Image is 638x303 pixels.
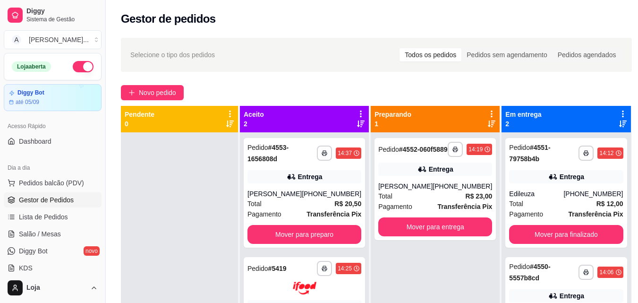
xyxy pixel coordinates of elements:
[509,209,543,219] span: Pagamento
[509,144,550,163] strong: # 4551-79758b4b
[4,4,102,26] a: DiggySistema de Gestão
[378,191,392,201] span: Total
[302,189,361,199] div: [PHONE_NUMBER]
[509,263,530,270] span: Pedido
[19,263,33,273] span: KDS
[268,265,287,272] strong: # 5419
[247,144,289,163] strong: # 4553-1656808d
[563,189,623,199] div: [PHONE_NUMBER]
[19,195,74,205] span: Gestor de Pedidos
[338,265,352,272] div: 14:25
[378,182,433,191] div: [PERSON_NAME]
[400,48,461,61] div: Todos os pedidos
[433,182,492,191] div: [PHONE_NUMBER]
[26,7,98,16] span: Diggy
[244,110,264,119] p: Aceito
[29,35,89,44] div: [PERSON_NAME] ...
[509,199,523,209] span: Total
[378,146,399,153] span: Pedido
[130,50,215,60] span: Selecione o tipo dos pedidos
[569,210,623,218] strong: Transferência Pix
[505,110,541,119] p: Em entrega
[247,225,361,244] button: Mover para preparo
[19,137,51,146] span: Dashboard
[19,178,84,188] span: Pedidos balcão (PDV)
[374,110,411,119] p: Preparando
[125,110,154,119] p: Pendente
[19,212,68,222] span: Lista de Pedidos
[466,192,493,200] strong: R$ 23,00
[378,201,412,212] span: Pagamento
[16,98,39,106] article: até 05/09
[505,119,541,129] p: 2
[26,284,86,292] span: Loja
[298,172,323,182] div: Entrega
[461,48,552,61] div: Pedidos sem agendamento
[4,119,102,134] div: Acesso Rápido
[4,30,102,49] button: Select a team
[19,246,48,256] span: Diggy Bot
[128,89,135,96] span: plus
[4,84,102,111] a: Diggy Botaté 05/09
[26,16,98,23] span: Sistema de Gestão
[4,209,102,225] a: Lista de Pedidos
[17,89,44,96] article: Diggy Bot
[4,226,102,242] a: Salão / Mesas
[338,149,352,157] div: 14:37
[437,203,492,210] strong: Transferência Pix
[247,199,262,209] span: Total
[247,144,268,151] span: Pedido
[293,282,316,294] img: ifood
[468,146,483,153] div: 14:19
[12,61,51,72] div: Loja aberta
[560,291,584,301] div: Entrega
[374,119,411,129] p: 1
[73,61,94,72] button: Alterar Status
[560,172,584,182] div: Entrega
[244,119,264,129] p: 2
[378,217,492,236] button: Mover para entrega
[247,265,268,272] span: Pedido
[121,11,216,26] h2: Gestor de pedidos
[334,200,361,208] strong: R$ 20,50
[509,144,530,151] span: Pedido
[125,119,154,129] p: 0
[247,209,281,219] span: Pagamento
[4,192,102,208] a: Gestor de Pedidos
[399,146,448,153] strong: # 4552-060f5889
[121,85,184,100] button: Novo pedido
[12,35,21,44] span: A
[139,87,176,98] span: Novo pedido
[509,263,550,282] strong: # 4550-5557b8cd
[596,200,623,208] strong: R$ 12,00
[306,210,361,218] strong: Transferência Pix
[4,243,102,259] a: Diggy Botnovo
[19,229,61,239] span: Salão / Mesas
[553,48,621,61] div: Pedidos agendados
[4,175,102,190] button: Pedidos balcão (PDV)
[247,189,302,199] div: [PERSON_NAME]
[509,189,563,199] div: Edileuza
[509,225,623,244] button: Mover para finalizado
[429,164,453,174] div: Entrega
[4,160,102,175] div: Dia a dia
[4,134,102,149] a: Dashboard
[4,260,102,276] a: KDS
[4,277,102,299] button: Loja
[599,149,613,157] div: 14:12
